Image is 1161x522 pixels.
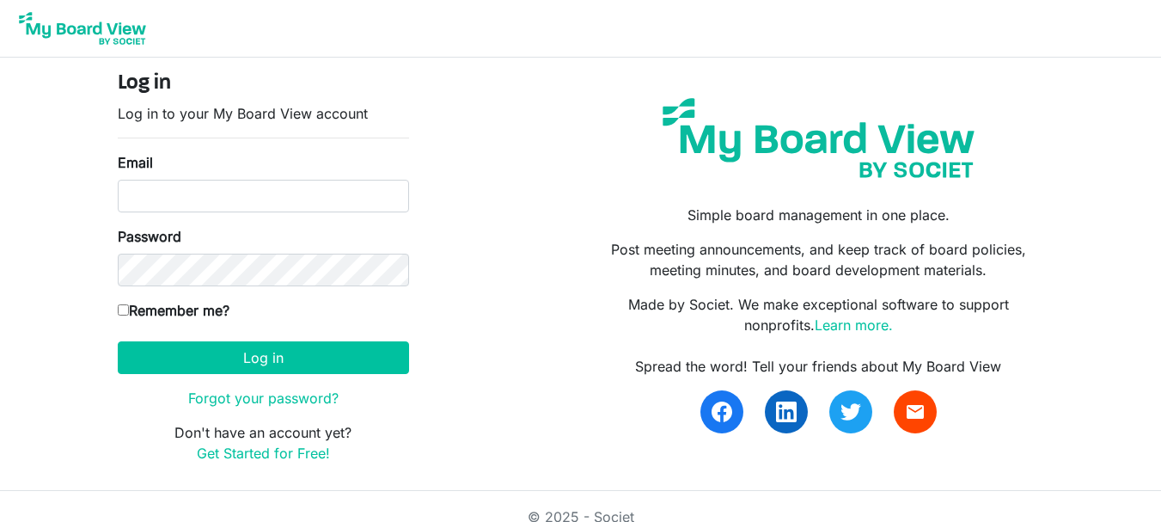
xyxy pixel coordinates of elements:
[712,402,732,422] img: facebook.svg
[118,300,229,321] label: Remember me?
[118,103,409,124] p: Log in to your My Board View account
[14,7,151,50] img: My Board View Logo
[188,390,339,407] a: Forgot your password?
[840,402,861,422] img: twitter.svg
[118,341,409,374] button: Log in
[118,71,409,96] h4: Log in
[815,316,893,334] a: Learn more.
[197,445,330,462] a: Get Started for Free!
[593,294,1043,335] p: Made by Societ. We make exceptional software to support nonprofits.
[894,390,937,433] a: email
[650,85,987,191] img: my-board-view-societ.svg
[776,402,797,422] img: linkedin.svg
[118,226,181,247] label: Password
[593,239,1043,280] p: Post meeting announcements, and keep track of board policies, meeting minutes, and board developm...
[118,152,153,173] label: Email
[118,422,409,464] p: Don't have an account yet?
[593,356,1043,377] div: Spread the word! Tell your friends about My Board View
[593,205,1043,225] p: Simple board management in one place.
[118,304,129,316] input: Remember me?
[905,402,926,422] span: email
